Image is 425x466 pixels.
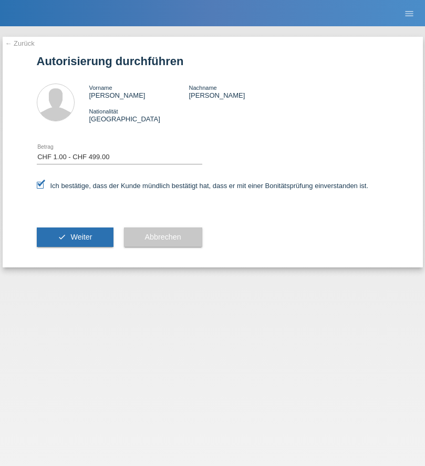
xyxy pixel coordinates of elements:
button: Abbrechen [124,227,202,247]
span: Nationalität [89,108,118,115]
span: Weiter [70,233,92,241]
div: [PERSON_NAME] [189,84,288,99]
i: menu [404,8,414,19]
label: Ich bestätige, dass der Kunde mündlich bestätigt hat, dass er mit einer Bonitätsprüfung einversta... [37,182,369,190]
a: ← Zurück [5,39,35,47]
div: [GEOGRAPHIC_DATA] [89,107,189,123]
span: Nachname [189,85,216,91]
div: [PERSON_NAME] [89,84,189,99]
i: check [58,233,66,241]
span: Abbrechen [145,233,181,241]
h1: Autorisierung durchführen [37,55,389,68]
button: check Weiter [37,227,113,247]
span: Vorname [89,85,112,91]
a: menu [399,10,420,16]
